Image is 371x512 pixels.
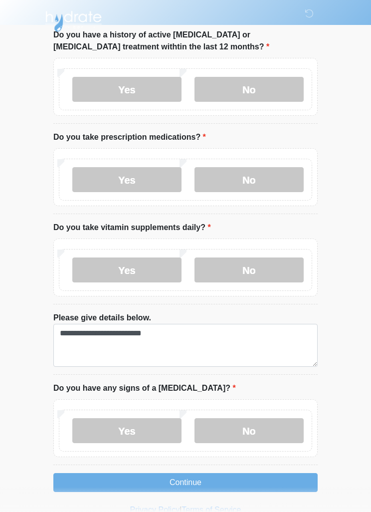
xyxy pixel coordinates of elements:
[53,222,211,234] label: Do you take vitamin supplements daily?
[53,312,151,324] label: Please give details below.
[72,257,182,282] label: Yes
[194,167,304,192] label: No
[72,77,182,102] label: Yes
[53,29,318,53] label: Do you have a history of active [MEDICAL_DATA] or [MEDICAL_DATA] treatment withtin the last 12 mo...
[72,418,182,443] label: Yes
[72,167,182,192] label: Yes
[53,131,206,143] label: Do you take prescription medications?
[53,382,236,394] label: Do you have any signs of a [MEDICAL_DATA]?
[53,473,318,492] button: Continue
[43,7,103,32] img: Hydrate IV Bar - Chandler Logo
[194,257,304,282] label: No
[194,77,304,102] label: No
[194,418,304,443] label: No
